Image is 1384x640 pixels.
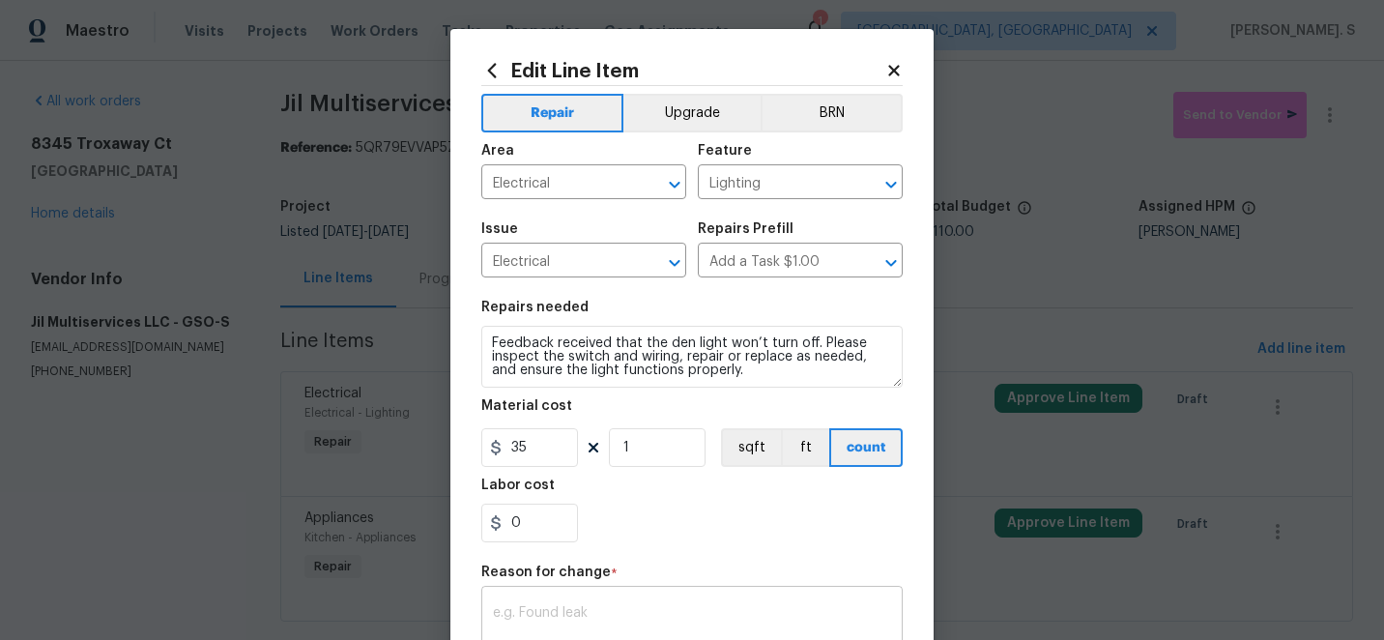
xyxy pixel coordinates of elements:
[698,144,752,158] h5: Feature
[481,144,514,158] h5: Area
[481,60,885,81] h2: Edit Line Item
[481,94,623,132] button: Repair
[481,399,572,413] h5: Material cost
[481,566,611,579] h5: Reason for change
[878,171,905,198] button: Open
[481,301,589,314] h5: Repairs needed
[661,249,688,276] button: Open
[781,428,829,467] button: ft
[661,171,688,198] button: Open
[698,222,793,236] h5: Repairs Prefill
[481,222,518,236] h5: Issue
[481,479,555,492] h5: Labor cost
[829,428,903,467] button: count
[623,94,762,132] button: Upgrade
[761,94,903,132] button: BRN
[721,428,781,467] button: sqft
[481,326,903,388] textarea: Feedback received that the den light won’t turn off. Please inspect the switch and wiring, repair...
[878,249,905,276] button: Open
